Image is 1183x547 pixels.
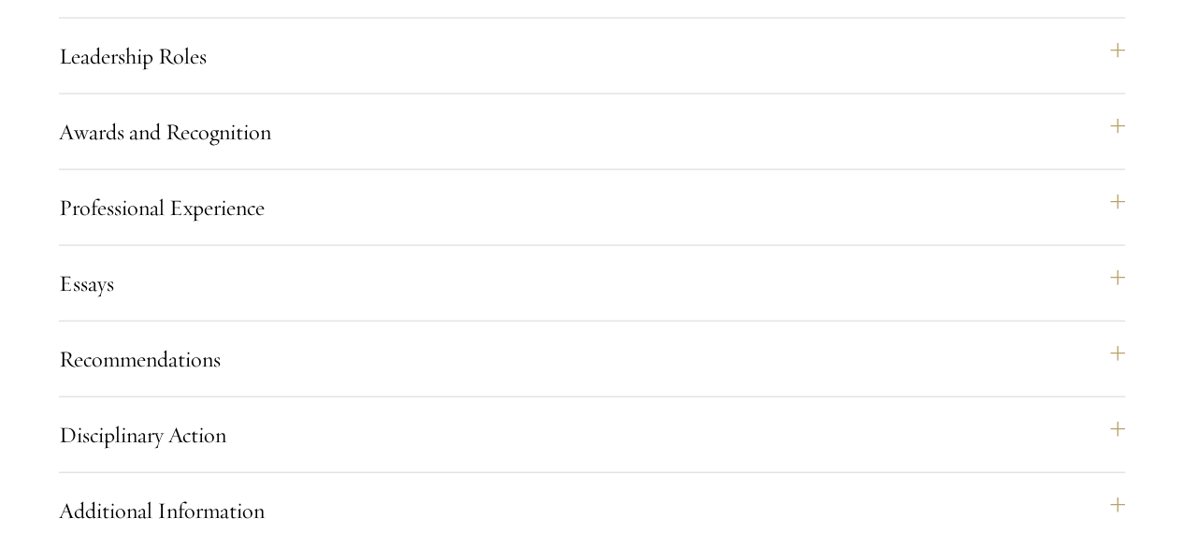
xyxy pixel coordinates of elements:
[59,109,1125,154] button: Awards and Recognition
[59,261,1125,306] button: Essays
[59,488,1125,533] button: Additional Information
[59,34,1125,79] button: Leadership Roles
[59,337,1125,381] button: Recommendations
[59,185,1125,230] button: Professional Experience
[59,412,1125,457] button: Disciplinary Action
